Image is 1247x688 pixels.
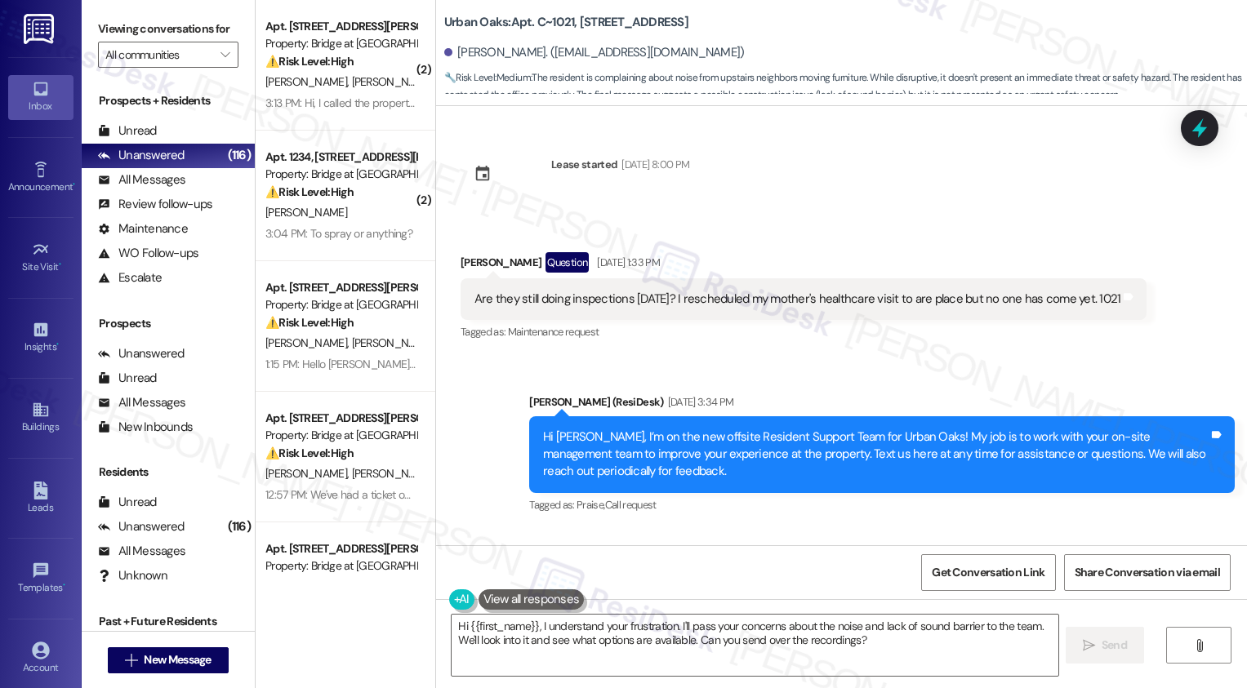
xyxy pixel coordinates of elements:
[265,357,1204,371] div: 1:15 PM: Hello [PERSON_NAME]! I sent a message through landing a few days ago. We have a kitchen ...
[8,316,73,360] a: Insights •
[1064,554,1231,591] button: Share Conversation via email
[98,122,157,140] div: Unread
[1193,639,1205,652] i: 
[98,196,212,213] div: Review follow-ups
[444,69,1247,104] span: : The resident is complaining about noise from upstairs neighbors moving furniture. While disrupt...
[73,179,75,190] span: •
[82,464,255,481] div: Residents
[351,74,438,89] span: [PERSON_NAME]
[98,245,198,262] div: WO Follow-ups
[8,477,73,521] a: Leads
[444,44,745,61] div: [PERSON_NAME]. ([EMAIL_ADDRESS][DOMAIN_NAME])
[98,171,185,189] div: All Messages
[351,466,438,481] span: [PERSON_NAME]
[98,147,185,164] div: Unanswered
[932,564,1044,581] span: Get Conversation Link
[664,393,734,411] div: [DATE] 3:34 PM
[265,74,352,89] span: [PERSON_NAME]
[8,557,73,601] a: Templates •
[98,494,157,511] div: Unread
[8,75,73,119] a: Inbox
[452,615,1058,676] textarea: Hi {{first_name}}, I understand your frustration. I'll pass your concerns about the noise and lac...
[82,92,255,109] div: Prospects + Residents
[265,35,416,52] div: Property: Bridge at [GEOGRAPHIC_DATA][PERSON_NAME]
[265,149,416,166] div: Apt. 1234, [STREET_ADDRESS][PERSON_NAME]
[82,315,255,332] div: Prospects
[529,493,1235,517] div: Tagged as:
[265,205,347,220] span: [PERSON_NAME]
[8,236,73,280] a: Site Visit •
[63,579,65,591] span: •
[265,540,416,557] div: Apt. [STREET_ADDRESS][PERSON_NAME]
[1102,637,1127,654] span: Send
[98,370,157,387] div: Unread
[8,396,73,440] a: Buildings
[108,647,229,673] button: New Message
[265,410,416,427] div: Apt. [STREET_ADDRESS][PERSON_NAME]
[265,335,352,350] span: [PERSON_NAME]
[98,345,185,362] div: Unanswered
[921,554,1055,591] button: Get Conversation Link
[265,166,416,183] div: Property: Bridge at [GEOGRAPHIC_DATA][PERSON_NAME]
[224,514,255,539] div: (116)
[444,71,531,84] strong: 🔧 Risk Level: Medium
[1075,564,1220,581] span: Share Conversation via email
[265,54,354,69] strong: ⚠️ Risk Level: High
[265,446,354,460] strong: ⚠️ Risk Level: High
[98,394,185,411] div: All Messages
[265,315,354,330] strong: ⚠️ Risk Level: High
[82,613,255,630] div: Past + Future Residents
[98,567,167,584] div: Unknown
[444,14,688,31] b: Urban Oaks: Apt. C~1021, [STREET_ADDRESS]
[98,543,185,560] div: All Messages
[1066,627,1145,664] button: Send
[551,156,618,173] div: Lease started
[265,184,354,199] strong: ⚠️ Risk Level: High
[265,466,352,481] span: [PERSON_NAME]
[24,14,57,44] img: ResiDesk Logo
[546,252,589,273] div: Question
[265,95,786,110] div: 3:13 PM: Hi, I called the property office many weeks ago to confirm that I never signed a lease. ...
[508,325,599,339] span: Maintenance request
[617,156,689,173] div: [DATE] 8:00 PM
[543,428,1209,481] div: Hi [PERSON_NAME], I’m on the new offsite Resident Support Team for Urban Oaks! My job is to work ...
[56,339,59,350] span: •
[265,18,416,35] div: Apt. [STREET_ADDRESS][PERSON_NAME]
[605,498,657,512] span: Call request
[265,557,416,575] div: Property: Bridge at [GEOGRAPHIC_DATA][PERSON_NAME]
[98,419,193,436] div: New Inbounds
[59,259,61,270] span: •
[474,291,1121,308] div: Are they still doing inspections [DATE]? I rescheduled my mother's healthcare visit to are place ...
[220,48,229,61] i: 
[98,220,188,237] div: Maintenance
[125,654,137,667] i: 
[351,335,433,350] span: [PERSON_NAME]
[1083,639,1095,652] i: 
[98,16,238,42] label: Viewing conversations for
[265,279,416,296] div: Apt. [STREET_ADDRESS][PERSON_NAME]
[8,637,73,681] a: Account
[265,487,671,502] div: 12:57 PM: We've had a ticket open for someone to fix our stove for several months now
[577,498,604,512] span: Praise ,
[265,226,412,241] div: 3:04 PM: To spray or anything?
[265,296,416,313] div: Property: Bridge at [GEOGRAPHIC_DATA][PERSON_NAME]
[98,269,162,286] div: Escalate
[461,320,1147,344] div: Tagged as:
[144,651,211,668] span: New Message
[529,393,1235,416] div: [PERSON_NAME] (ResiDesk)
[593,254,660,271] div: [DATE] 1:33 PM
[224,143,255,168] div: (116)
[265,427,416,444] div: Property: Bridge at [GEOGRAPHIC_DATA][PERSON_NAME]
[98,518,185,535] div: Unanswered
[461,252,1147,278] div: [PERSON_NAME]
[105,42,212,68] input: All communities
